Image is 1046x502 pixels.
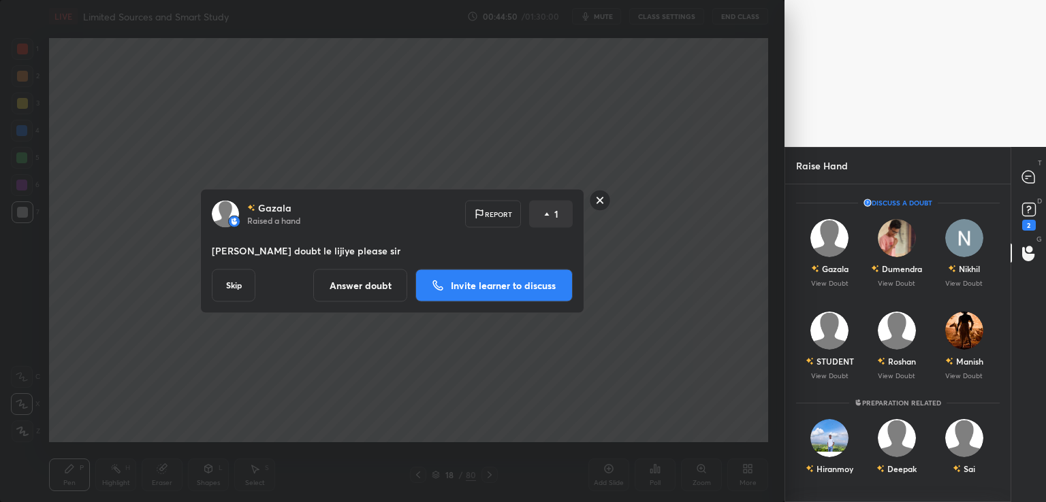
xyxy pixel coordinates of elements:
[313,269,407,302] button: Answer doubt
[822,263,849,275] div: Gazala
[810,419,849,457] img: 3c33d769f87a484a87b0d48101ff2d5b.jpg
[212,269,255,302] button: Skip
[959,263,980,275] div: Nikhil
[811,280,849,287] p: View Doubt
[945,312,983,350] img: cfa547d4f1b94c45bfa2bef4b714aaf0.jpg
[817,463,853,475] div: Hiranmoy
[554,207,558,221] p: 1
[811,373,849,380] p: View Doubt
[465,201,521,228] div: Report
[1038,158,1042,168] p: T
[871,265,879,273] img: no-rating-badge.077c3623.svg
[806,357,814,365] img: no-rating-badge.077c3623.svg
[888,355,916,367] div: Roshan
[878,219,916,257] img: 5bb3301863424fdc84cf68ce21290af9.45891433_3
[785,148,859,184] p: Raise Hand
[945,419,983,457] img: default.png
[945,373,983,380] p: View Doubt
[945,357,953,365] img: no-rating-badge.077c3623.svg
[415,269,573,302] button: Invite learner to discuss
[876,465,885,473] img: no-rating-badge.077c3623.svg
[877,357,885,365] img: no-rating-badge.077c3623.svg
[247,204,255,212] img: no-rating-badge.077c3623.svg
[810,312,849,350] img: default.png
[212,201,239,228] img: default.png
[956,355,983,367] div: Manish
[817,355,854,367] div: STUDENT
[1036,234,1042,244] p: G
[878,419,916,457] img: default.png
[451,281,556,290] p: Invite learner to discuss
[810,219,849,257] img: default.png
[878,280,915,287] p: View Doubt
[964,463,975,475] div: Sai
[878,312,916,350] img: default.png
[258,203,291,214] p: Gazala
[247,215,300,226] p: Raised a hand
[858,193,938,212] p: Discuss a doubt
[887,463,917,475] div: Deepak
[811,265,819,273] img: no-rating-badge.077c3623.svg
[849,394,947,412] p: Preparation related
[1022,220,1036,231] div: 2
[882,263,922,275] div: Dumendra
[948,265,956,273] img: no-rating-badge.077c3623.svg
[878,373,915,380] p: View Doubt
[212,244,573,258] p: [PERSON_NAME] doubt le lijiye please sir
[953,465,961,473] img: no-rating-badge.077c3623.svg
[806,465,814,473] img: no-rating-badge.077c3623.svg
[945,219,983,257] img: fc226730fffe42fb948b1beed3a0822b.30205316_3
[945,280,983,287] p: View Doubt
[1037,196,1042,206] p: D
